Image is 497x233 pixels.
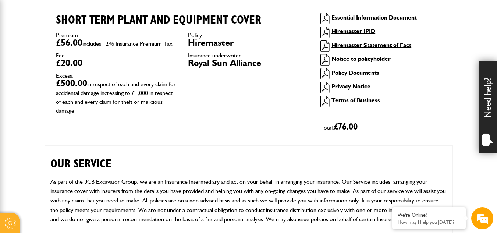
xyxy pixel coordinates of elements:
[38,41,124,51] div: Chat with us now
[188,32,309,38] dt: Policy:
[10,112,134,128] input: Enter your phone number
[188,59,309,67] dd: Royal Sun Alliance
[398,219,460,225] p: How may I help you today?
[50,177,447,224] p: As part of the JCB Excavator Group, we are an Insurance Intermediary and act on your behalf in ar...
[56,53,177,59] dt: Fee:
[188,53,309,59] dt: Insurance underwriter:
[398,212,460,218] div: We're Online!
[331,83,370,90] a: Privacy Notice
[56,81,176,114] span: in respect of each and every claim for accidental damage increasing to £1,000 in respect of each ...
[10,133,134,174] textarea: Type your message and hit 'Enter'
[100,181,134,191] em: Start Chat
[56,32,177,38] dt: Premium:
[331,55,391,62] a: Notice to policyholder
[315,120,447,134] div: Total:
[10,90,134,106] input: Enter your email address
[10,68,134,84] input: Enter your last name
[331,42,411,49] a: Hiremaster Statement of Fact
[56,73,177,79] dt: Excess:
[56,59,177,67] dd: £20.00
[121,4,138,21] div: Minimize live chat window
[334,123,358,131] span: £
[82,40,173,47] span: includes 12% Insurance Premium Tax
[331,28,375,35] a: Hiremaster IPID
[13,41,31,51] img: d_20077148190_company_1631870298795_20077148190
[331,97,380,104] a: Terms of Business
[56,38,177,47] dd: £56.00
[479,61,497,153] div: Need help?
[338,123,358,131] span: 76.00
[188,38,309,47] dd: Hiremaster
[331,14,417,21] a: Essential Information Document
[331,69,379,76] a: Policy Documents
[50,146,447,171] h2: OUR SERVICE
[56,13,309,27] h2: Short term plant and equipment cover
[56,79,177,114] dd: £500.00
